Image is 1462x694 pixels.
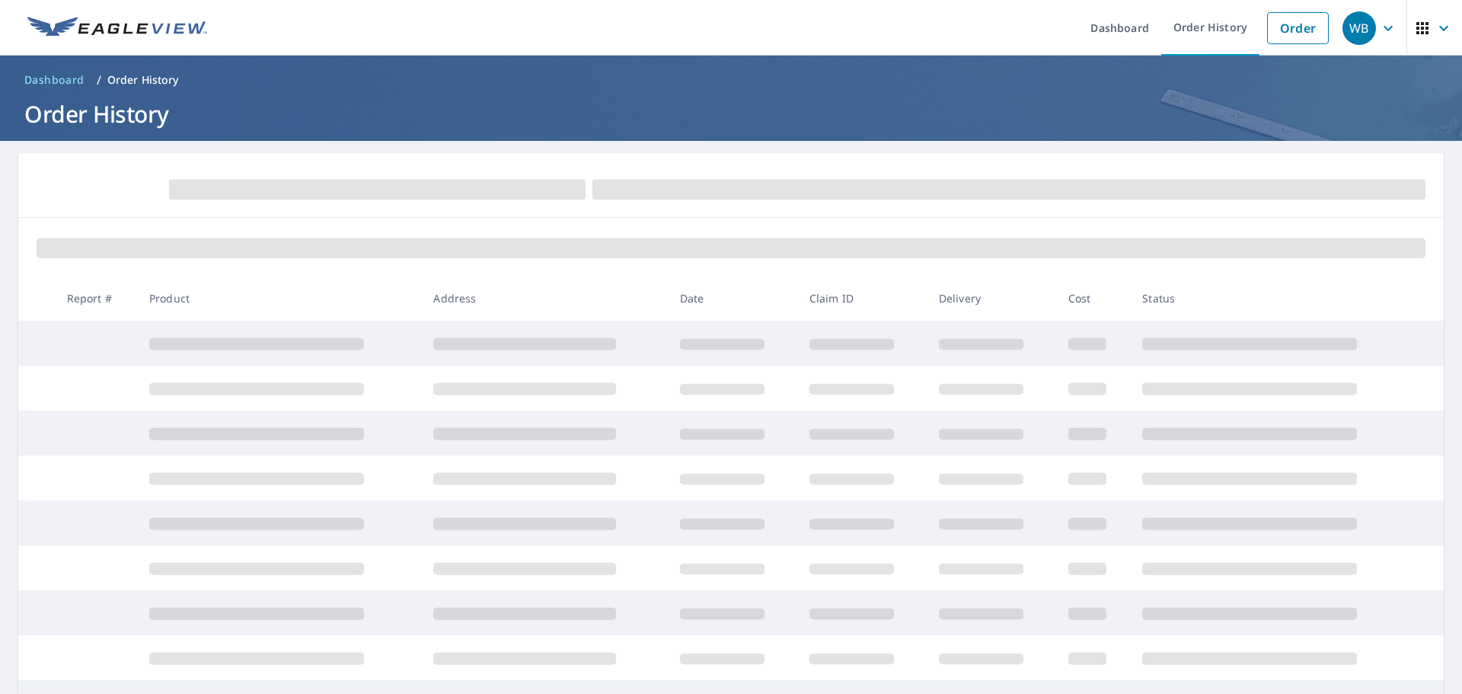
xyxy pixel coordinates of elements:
[27,17,207,40] img: EV Logo
[55,276,137,321] th: Report #
[668,276,797,321] th: Date
[107,72,179,88] p: Order History
[1267,12,1329,44] a: Order
[1130,276,1415,321] th: Status
[18,98,1444,130] h1: Order History
[97,71,101,89] li: /
[1342,11,1376,45] div: WB
[18,68,1444,92] nav: breadcrumb
[797,276,927,321] th: Claim ID
[24,72,85,88] span: Dashboard
[927,276,1056,321] th: Delivery
[421,276,667,321] th: Address
[137,276,421,321] th: Product
[18,68,91,92] a: Dashboard
[1056,276,1131,321] th: Cost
